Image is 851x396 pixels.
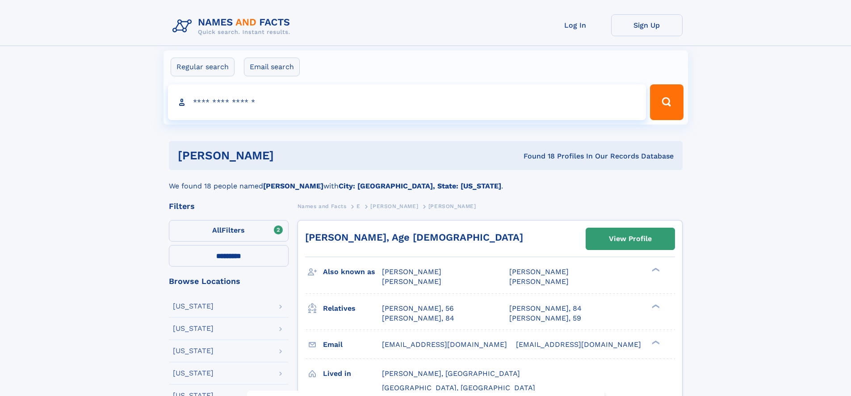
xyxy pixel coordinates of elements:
[540,14,611,36] a: Log In
[509,313,581,323] a: [PERSON_NAME], 59
[169,277,289,285] div: Browse Locations
[650,303,660,309] div: ❯
[323,264,382,279] h3: Also known as
[428,203,476,209] span: [PERSON_NAME]
[171,58,235,76] label: Regular search
[382,369,520,378] span: [PERSON_NAME], [GEOGRAPHIC_DATA]
[356,200,361,212] a: E
[178,150,399,161] h1: [PERSON_NAME]
[169,202,289,210] div: Filters
[370,200,418,212] a: [PERSON_NAME]
[323,301,382,316] h3: Relatives
[609,229,652,249] div: View Profile
[173,370,214,377] div: [US_STATE]
[305,232,523,243] a: [PERSON_NAME], Age [DEMOGRAPHIC_DATA]
[586,228,675,250] a: View Profile
[382,340,507,349] span: [EMAIL_ADDRESS][DOMAIN_NAME]
[173,325,214,332] div: [US_STATE]
[263,182,323,190] b: [PERSON_NAME]
[298,200,347,212] a: Names and Facts
[323,366,382,381] h3: Lived in
[650,339,660,345] div: ❯
[382,313,454,323] a: [PERSON_NAME], 84
[169,14,298,38] img: Logo Names and Facts
[382,383,535,392] span: [GEOGRAPHIC_DATA], [GEOGRAPHIC_DATA]
[516,340,641,349] span: [EMAIL_ADDRESS][DOMAIN_NAME]
[244,58,300,76] label: Email search
[382,304,454,313] a: [PERSON_NAME], 56
[382,277,441,286] span: [PERSON_NAME]
[356,203,361,209] span: E
[168,84,646,120] input: search input
[650,267,660,273] div: ❯
[509,267,569,276] span: [PERSON_NAME]
[509,304,582,313] a: [PERSON_NAME], 84
[169,220,289,242] label: Filters
[339,182,501,190] b: City: [GEOGRAPHIC_DATA], State: [US_STATE]
[398,151,674,161] div: Found 18 Profiles In Our Records Database
[173,303,214,310] div: [US_STATE]
[169,170,683,192] div: We found 18 people named with .
[323,337,382,352] h3: Email
[650,84,683,120] button: Search Button
[509,277,569,286] span: [PERSON_NAME]
[212,226,222,234] span: All
[382,267,441,276] span: [PERSON_NAME]
[370,203,418,209] span: [PERSON_NAME]
[173,347,214,354] div: [US_STATE]
[611,14,683,36] a: Sign Up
